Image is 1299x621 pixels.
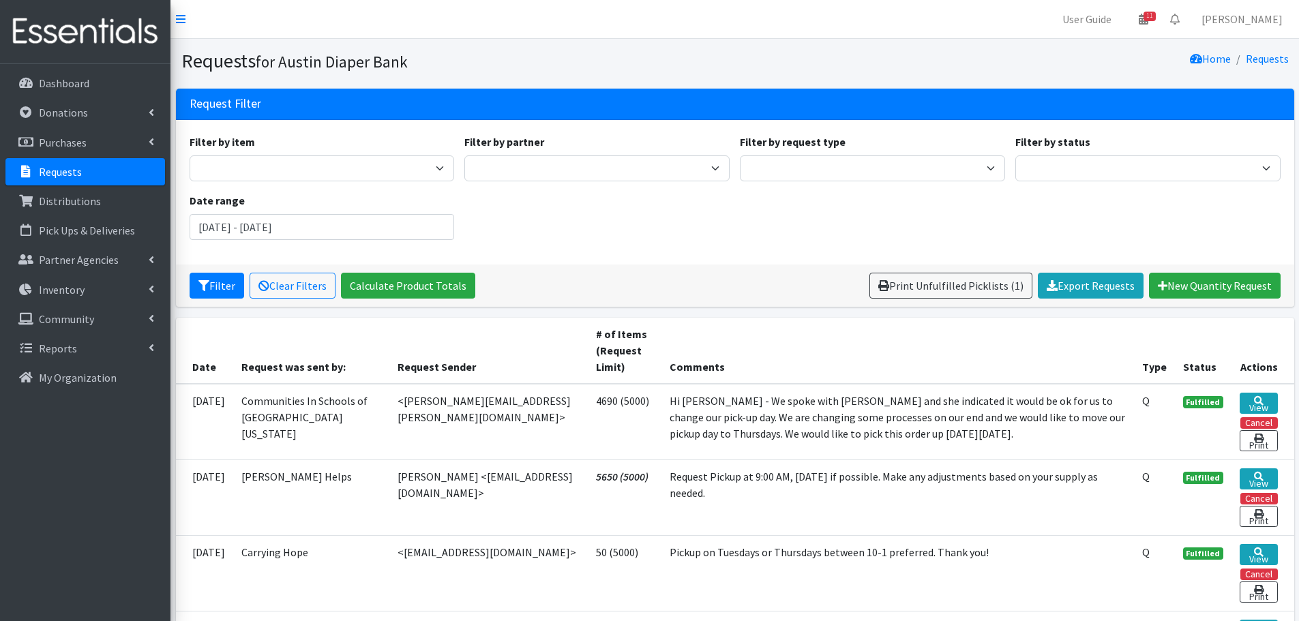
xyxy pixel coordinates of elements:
[1240,468,1277,489] a: View
[39,165,82,179] p: Requests
[5,276,165,303] a: Inventory
[190,97,261,111] h3: Request Filter
[1240,430,1277,451] a: Print
[5,335,165,362] a: Reports
[588,535,662,611] td: 50 (5000)
[341,273,475,299] a: Calculate Product Totals
[176,384,233,460] td: [DATE]
[39,106,88,119] p: Donations
[176,459,233,535] td: [DATE]
[1149,273,1281,299] a: New Quantity Request
[39,194,101,208] p: Distributions
[256,52,408,72] small: for Austin Diaper Bank
[1190,52,1231,65] a: Home
[661,535,1133,611] td: Pickup on Tuesdays or Thursdays between 10-1 preferred. Thank you!
[1134,318,1175,384] th: Type
[1128,5,1159,33] a: 11
[1183,472,1224,484] span: Fulfilled
[1231,318,1294,384] th: Actions
[233,318,390,384] th: Request was sent by:
[588,459,662,535] td: 5650 (5000)
[869,273,1032,299] a: Print Unfulfilled Picklists (1)
[176,318,233,384] th: Date
[39,312,94,326] p: Community
[389,384,587,460] td: <[PERSON_NAME][EMAIL_ADDRESS][PERSON_NAME][DOMAIN_NAME]>
[1142,394,1150,408] abbr: Quantity
[1015,134,1090,150] label: Filter by status
[5,9,165,55] img: HumanEssentials
[588,318,662,384] th: # of Items (Request Limit)
[181,49,730,73] h1: Requests
[1183,547,1224,560] span: Fulfilled
[39,253,119,267] p: Partner Agencies
[1142,545,1150,559] abbr: Quantity
[1240,544,1277,565] a: View
[5,364,165,391] a: My Organization
[176,535,233,611] td: [DATE]
[5,305,165,333] a: Community
[190,192,245,209] label: Date range
[39,76,89,90] p: Dashboard
[233,384,390,460] td: Communities In Schools of [GEOGRAPHIC_DATA][US_STATE]
[1038,273,1144,299] a: Export Requests
[250,273,335,299] a: Clear Filters
[233,459,390,535] td: [PERSON_NAME] Helps
[1240,493,1278,504] button: Cancel
[389,318,587,384] th: Request Sender
[233,535,390,611] td: Carrying Hope
[39,136,87,149] p: Purchases
[190,273,244,299] button: Filter
[1240,569,1278,580] button: Cancel
[661,459,1133,535] td: Request Pickup at 9:00 AM, [DATE] if possible. Make any adjustments based on your supply as needed.
[5,217,165,244] a: Pick Ups & Deliveries
[1191,5,1294,33] a: [PERSON_NAME]
[588,384,662,460] td: 4690 (5000)
[5,129,165,156] a: Purchases
[39,342,77,355] p: Reports
[1240,393,1277,414] a: View
[39,224,135,237] p: Pick Ups & Deliveries
[190,214,455,240] input: January 1, 2011 - December 31, 2011
[661,318,1133,384] th: Comments
[39,283,85,297] p: Inventory
[5,246,165,273] a: Partner Agencies
[5,99,165,126] a: Donations
[1051,5,1122,33] a: User Guide
[5,187,165,215] a: Distributions
[1142,470,1150,483] abbr: Quantity
[1183,396,1224,408] span: Fulfilled
[661,384,1133,460] td: Hi [PERSON_NAME] - We spoke with [PERSON_NAME] and she indicated it would be ok for us to change ...
[1240,417,1278,429] button: Cancel
[1246,52,1289,65] a: Requests
[389,535,587,611] td: <[EMAIL_ADDRESS][DOMAIN_NAME]>
[39,371,117,384] p: My Organization
[190,134,255,150] label: Filter by item
[1144,12,1156,21] span: 11
[740,134,846,150] label: Filter by request type
[1240,506,1277,527] a: Print
[389,459,587,535] td: [PERSON_NAME] <[EMAIL_ADDRESS][DOMAIN_NAME]>
[1240,581,1277,603] a: Print
[5,158,165,185] a: Requests
[5,70,165,97] a: Dashboard
[1175,318,1232,384] th: Status
[464,134,544,150] label: Filter by partner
